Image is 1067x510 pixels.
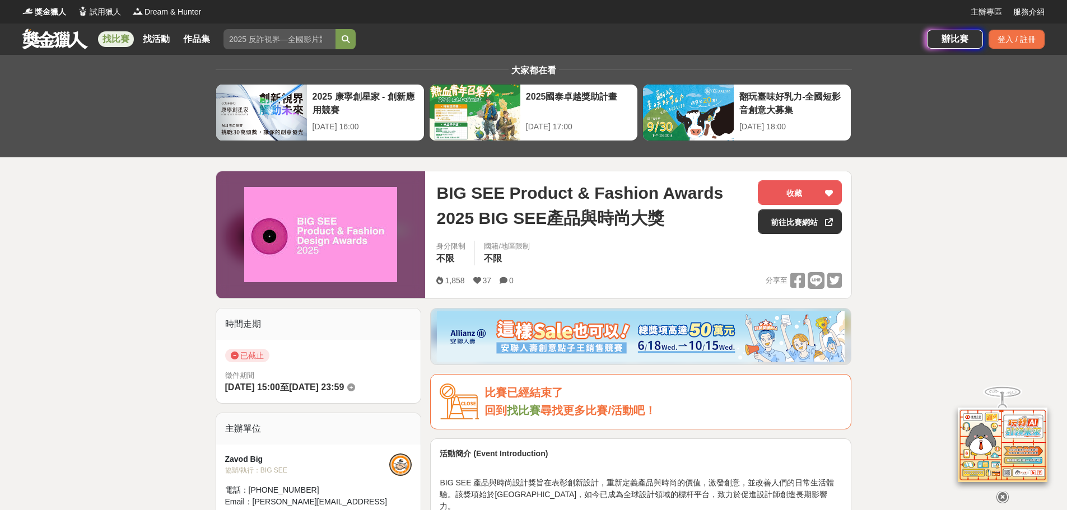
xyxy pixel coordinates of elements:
a: 主辦專區 [971,6,1002,18]
a: LogoDream & Hunter [132,6,201,18]
span: 尋找更多比賽/活動吧！ [541,404,656,417]
img: Cover Image [244,187,397,282]
div: 2025 康寧創星家 - 創新應用競賽 [313,90,418,115]
a: 2025國泰卓越獎助計畫[DATE] 17:00 [429,84,638,141]
div: 協辦/執行： BIG SEE [225,465,390,475]
span: 試用獵人 [90,6,121,18]
div: 電話： [PHONE_NUMBER] [225,484,390,496]
span: 大家都在看 [509,65,559,75]
span: [DATE] 15:00 [225,382,280,392]
div: [DATE] 16:00 [313,121,418,133]
div: Zavod Big [225,453,390,465]
img: Logo [22,6,34,17]
span: 不限 [484,254,502,263]
a: 前往比賽網站 [758,209,842,234]
a: 2025 康寧創星家 - 創新應用競賽[DATE] 16:00 [216,84,425,141]
span: 分享至 [766,272,788,289]
span: 已截止 [225,349,269,362]
img: dcc59076-91c0-4acb-9c6b-a1d413182f46.png [437,311,845,362]
img: Icon [440,383,479,420]
button: 收藏 [758,180,842,205]
div: 比賽已經結束了 [484,383,842,402]
a: 翻玩臺味好乳力-全國短影音創意大募集[DATE] 18:00 [642,84,851,141]
span: 回到 [484,404,507,417]
a: 服務介紹 [1013,6,1045,18]
div: 主辦單位 [216,413,421,445]
a: Logo獎金獵人 [22,6,66,18]
span: 1,858 [445,276,464,285]
span: 至 [280,382,289,392]
img: Logo [77,6,88,17]
div: 身分限制 [436,241,465,252]
span: 37 [483,276,492,285]
div: 2025國泰卓越獎助計畫 [526,90,632,115]
a: 辦比賽 [927,30,983,49]
span: 0 [509,276,514,285]
a: Logo試用獵人 [77,6,121,18]
div: 國籍/地區限制 [484,241,530,252]
div: 登入 / 註冊 [989,30,1045,49]
div: [DATE] 18:00 [739,121,845,133]
span: Dream & Hunter [145,6,201,18]
span: 徵件期間 [225,371,254,380]
a: 找比賽 [98,31,134,47]
span: [DATE] 23:59 [289,382,344,392]
span: BIG SEE Product & Fashion Awards 2025 BIG SEE產品與時尚大獎 [436,180,749,231]
a: 作品集 [179,31,215,47]
img: d2146d9a-e6f6-4337-9592-8cefde37ba6b.png [958,408,1047,482]
div: 翻玩臺味好乳力-全國短影音創意大募集 [739,90,845,115]
span: 獎金獵人 [35,6,66,18]
div: 時間走期 [216,308,421,340]
div: [DATE] 17:00 [526,121,632,133]
input: 2025 反詐視界—全國影片競賽 [223,29,336,49]
span: 不限 [436,254,454,263]
a: 找比賽 [507,404,541,417]
a: 找活動 [138,31,174,47]
img: Logo [132,6,143,17]
strong: 活動簡介 (Event Introduction) [440,449,548,458]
